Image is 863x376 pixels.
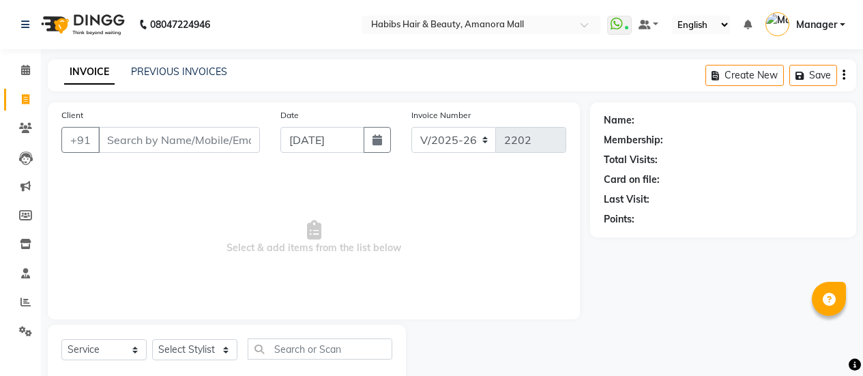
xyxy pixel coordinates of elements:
input: Search by Name/Mobile/Email/Code [98,127,260,153]
div: Total Visits: [604,153,658,167]
label: Client [61,109,83,121]
a: INVOICE [64,60,115,85]
label: Date [280,109,299,121]
span: Select & add items from the list below [61,169,566,306]
div: Membership: [604,133,663,147]
button: +91 [61,127,100,153]
button: Save [789,65,837,86]
label: Invoice Number [411,109,471,121]
button: Create New [705,65,784,86]
img: Manager [765,12,789,36]
b: 08047224946 [150,5,210,44]
div: Points: [604,212,634,227]
iframe: chat widget [806,321,849,362]
span: Manager [796,18,837,32]
img: logo [35,5,128,44]
a: PREVIOUS INVOICES [131,66,227,78]
div: Last Visit: [604,192,649,207]
input: Search or Scan [248,338,392,360]
div: Card on file: [604,173,660,187]
div: Name: [604,113,634,128]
